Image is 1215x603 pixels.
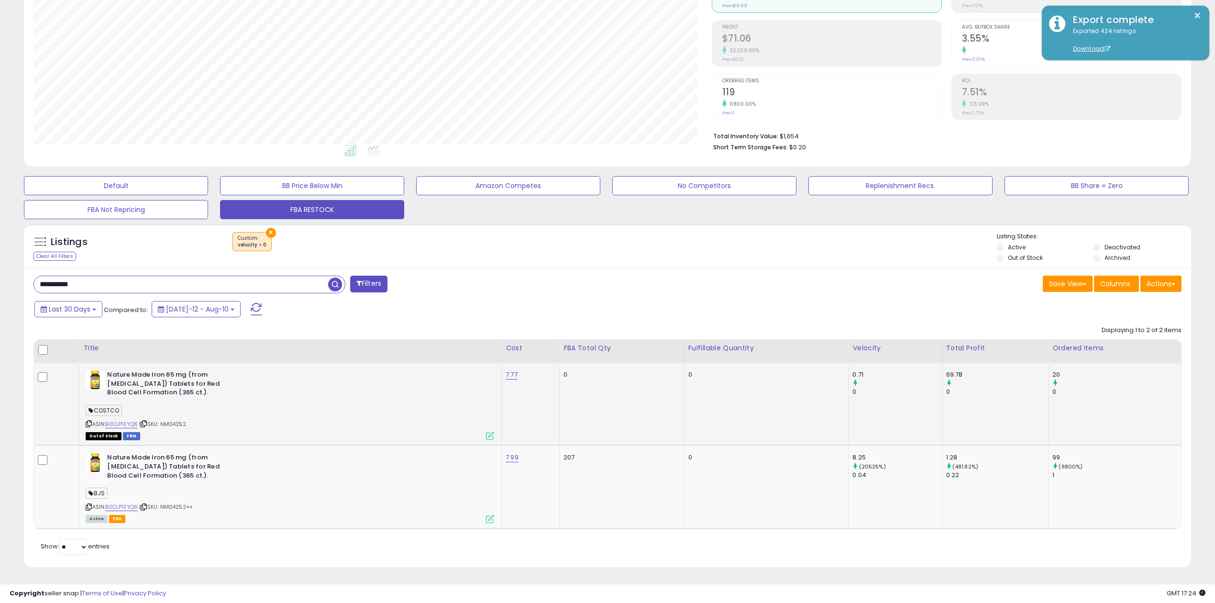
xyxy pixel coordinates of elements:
small: (9800%) [1059,463,1082,470]
button: × [1193,10,1201,22]
b: Nature Made Iron 65 mg (from [MEDICAL_DATA]) Tablets for Red Blood Cell Formation (365 ct.). [107,370,223,400]
small: 173.09% [966,100,989,108]
a: Privacy Policy [124,589,166,598]
span: All listings that are currently out of stock and unavailable for purchase on Amazon [86,432,121,440]
label: Archived [1105,254,1130,262]
div: 1 [1052,471,1181,480]
strong: Copyright [10,589,44,598]
span: Columns [1100,279,1130,289]
h2: $71.06 [722,33,941,46]
div: 207 [563,453,676,462]
div: Fulfillable Quantity [688,343,845,353]
div: Cost [506,343,555,353]
b: Nature Made Iron 65 mg (from [MEDICAL_DATA]) Tablets for Red Blood Cell Formation (365 ct.). [107,453,223,482]
span: COSTCO [86,405,122,416]
h5: Listings [51,235,88,249]
span: Last 30 Days [49,304,90,314]
span: All listings currently available for purchase on Amazon [86,515,108,523]
button: Filters [350,276,387,292]
img: 41HJFNPgXAL._SL40_.jpg [86,370,105,390]
span: Show: entries [41,542,110,551]
div: 0 [852,388,941,396]
button: Amazon Competes [416,176,600,195]
span: BJS [86,488,108,499]
small: Prev: 1 [722,110,734,116]
div: Total Profit [946,343,1045,353]
span: FBA [109,515,125,523]
a: Download [1073,45,1110,53]
span: Compared to: [104,305,148,314]
div: Velocity [852,343,938,353]
span: Ordered Items [722,78,941,84]
h2: 3.55% [962,33,1181,46]
p: Listing States: [997,232,1191,241]
div: 99 [1052,453,1181,462]
span: Custom: [238,234,266,249]
li: $1,654 [713,130,1175,141]
small: Prev: $0.22 [722,56,744,62]
div: 0 [563,370,676,379]
a: B0CLP13YQ6 [105,503,138,511]
div: 8.25 [852,453,941,462]
div: 1.28 [946,453,1049,462]
div: seller snap | | [10,589,166,598]
button: Columns [1094,276,1139,292]
div: 20 [1052,370,1181,379]
button: FBA RESTOCK [220,200,404,219]
button: BB Share = Zero [1005,176,1189,195]
div: 0 [946,388,1049,396]
button: × [266,228,276,238]
img: 41HJFNPgXAL._SL40_.jpg [86,453,105,472]
div: Displaying 1 to 2 of 2 items [1102,326,1182,335]
span: FBM [123,432,140,440]
button: No Competitors [612,176,796,195]
small: Prev: $13.99 [722,3,747,9]
button: Replenishment Recs. [808,176,993,195]
small: (481.82%) [952,463,978,470]
span: | SKU: NM04252 [139,420,186,428]
button: [DATE]-12 - Aug-10 [152,301,241,317]
div: velocity > 0 [238,242,266,248]
div: 0.04 [852,471,941,480]
span: $0.20 [789,143,806,152]
div: ASIN: [86,453,494,522]
a: 7.99 [506,453,519,462]
div: 69.78 [946,370,1049,379]
span: | SKU: NM04252++ [139,503,193,511]
small: (20525%) [859,463,886,470]
div: Exported 424 listings. [1066,27,1202,54]
h2: 7.51% [962,87,1181,100]
span: 2025-09-10 17:24 GMT [1167,589,1205,598]
span: Avg. Buybox Share [962,25,1181,30]
span: Profit [722,25,941,30]
small: Prev: 2.75% [962,110,984,116]
button: Actions [1140,276,1182,292]
small: Prev: 1.57% [962,3,983,9]
a: 7.77 [506,370,518,380]
span: ROI [962,78,1181,84]
div: Clear All Filters [33,252,76,261]
label: Active [1008,243,1026,251]
button: Save View [1043,276,1093,292]
a: Terms of Use [82,589,122,598]
b: Short Term Storage Fees: [713,143,788,151]
div: 0 [688,453,841,462]
div: ASIN: [86,370,494,439]
h2: 119 [722,87,941,100]
button: BB Price Below Min [220,176,404,195]
div: FBA Total Qty [563,343,680,353]
div: Ordered Items [1052,343,1177,353]
div: 0.71 [852,370,941,379]
small: Prev: 0.00% [962,56,985,62]
button: Default [24,176,208,195]
button: FBA Not Repricing [24,200,208,219]
label: Out of Stock [1008,254,1043,262]
div: Export complete [1066,13,1202,27]
b: Total Inventory Value: [713,132,778,140]
span: [DATE]-12 - Aug-10 [166,304,229,314]
div: Title [83,343,497,353]
a: B0CLP13YQ6 [105,420,138,428]
button: Last 30 Days [34,301,102,317]
label: Deactivated [1105,243,1140,251]
div: 0 [688,370,841,379]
